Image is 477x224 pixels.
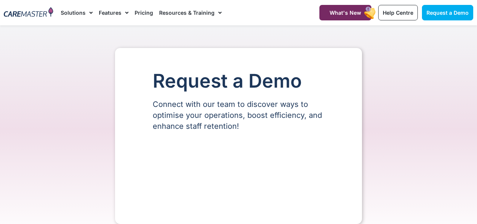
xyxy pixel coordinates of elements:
span: Request a Demo [426,9,469,16]
h1: Request a Demo [153,71,324,91]
span: What's New [330,9,361,16]
a: Help Centre [378,5,418,20]
p: Connect with our team to discover ways to optimise your operations, boost efficiency, and enhance... [153,99,324,132]
a: What's New [319,5,371,20]
iframe: Form 0 [153,145,324,201]
a: Request a Demo [422,5,473,20]
span: Help Centre [383,9,413,16]
img: CareMaster Logo [4,7,53,18]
